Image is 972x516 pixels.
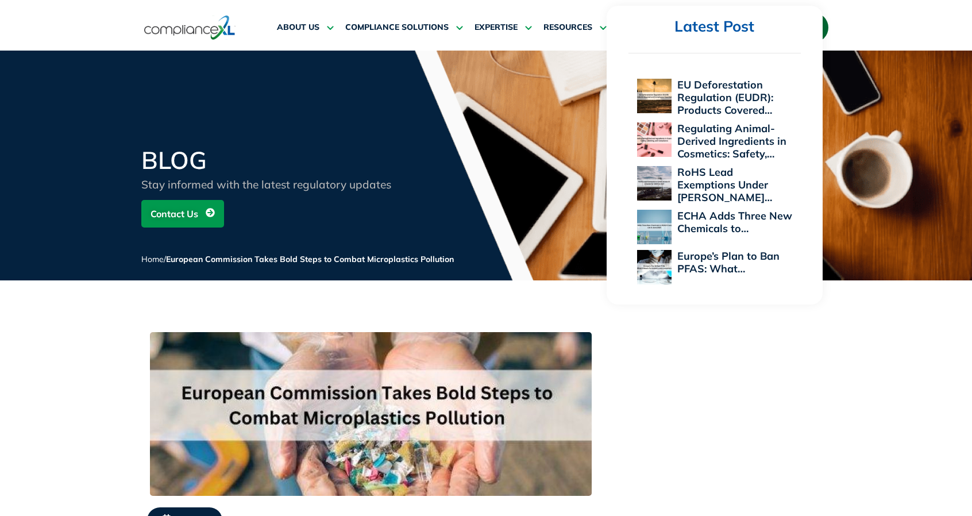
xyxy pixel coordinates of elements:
a: ECHA Adds Three New Chemicals to… [677,209,792,235]
img: European-Commission-Takes-Bold-Steps-to-Combat-Microplastics-Pollution-563×400 [150,332,592,496]
a: EXPERTISE [475,14,532,41]
span: / [141,254,454,264]
img: RoHS Lead Exemptions Under Annex III A Guide for 2025 to 2027 [637,166,672,201]
a: Contact Us [141,200,224,228]
a: Europe’s Plan to Ban PFAS: What… [677,249,780,275]
h2: BLOG [141,148,417,172]
a: Regulating Animal-Derived Ingredients in Cosmetics: Safety,… [677,122,786,160]
img: EU Deforestation Regulation (EUDR): Products Covered and Compliance Essentials [637,79,672,113]
img: ECHA Adds Three New Chemicals to REACH Candidate List in June 2025 [637,210,672,244]
a: RoHS Lead Exemptions Under [PERSON_NAME]… [677,165,772,204]
span: RESOURCES [543,22,592,33]
span: EXPERTISE [475,22,518,33]
img: logo-one.svg [144,14,236,41]
a: ABOUT US [277,14,334,41]
span: COMPLIANCE SOLUTIONS [345,22,449,33]
a: EU Deforestation Regulation (EUDR): Products Covered… [677,78,773,117]
h2: Latest Post [628,17,801,36]
a: COMPLIANCE SOLUTIONS [345,14,463,41]
span: ABOUT US [277,22,319,33]
span: Contact Us [151,203,198,225]
a: RESOURCES [543,14,607,41]
span: Stay informed with the latest regulatory updates [141,178,391,191]
img: Europe’s Plan to Ban PFAS: What It Means for Industry and Consumers [637,250,672,284]
img: Regulating Animal-Derived Ingredients in Cosmetics: Safety, Labelling, and Compliance [637,122,672,157]
a: Home [141,254,164,264]
span: European Commission Takes Bold Steps to Combat Microplastics Pollution [166,254,454,264]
